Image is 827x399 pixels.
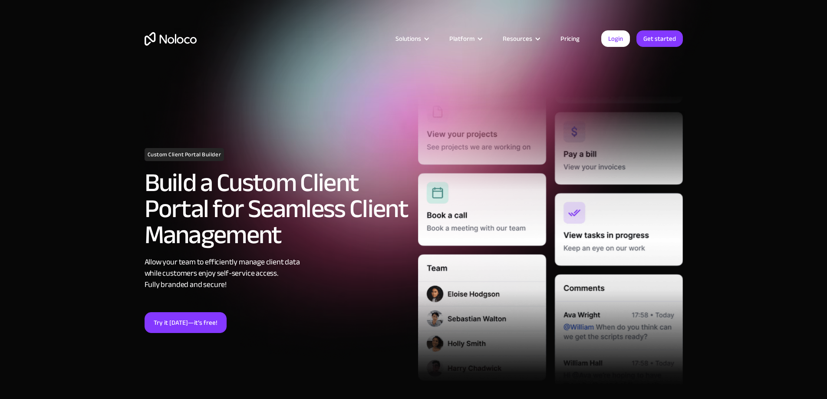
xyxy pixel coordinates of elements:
div: Solutions [385,33,438,44]
div: Resources [503,33,532,44]
h1: Custom Client Portal Builder [145,148,224,161]
div: Allow your team to efficiently manage client data while customers enjoy self-service access. Full... [145,257,409,290]
a: Pricing [550,33,590,44]
div: Solutions [395,33,421,44]
a: Try it [DATE]—it’s free! [145,312,227,333]
a: Login [601,30,630,47]
div: Resources [492,33,550,44]
div: Platform [449,33,474,44]
a: Get started [636,30,683,47]
h2: Build a Custom Client Portal for Seamless Client Management [145,170,409,248]
a: home [145,32,197,46]
div: Platform [438,33,492,44]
